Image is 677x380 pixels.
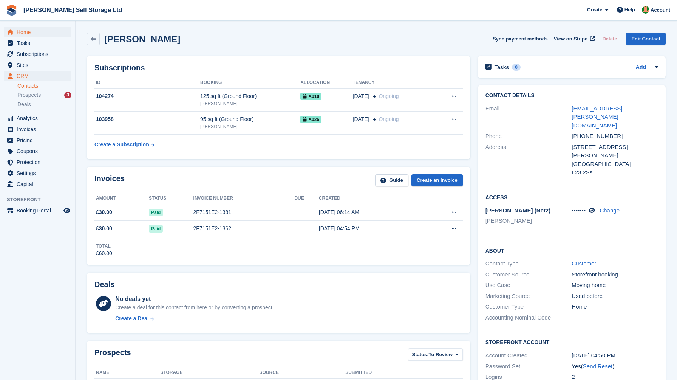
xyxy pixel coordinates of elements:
[4,124,71,135] a: menu
[115,315,274,323] a: Create a Deal
[485,281,572,290] div: Use Case
[94,115,200,123] div: 103958
[17,92,41,99] span: Prospects
[20,4,125,16] a: [PERSON_NAME] Self Storage Ltd
[149,192,193,205] th: Status
[17,49,62,59] span: Subscriptions
[572,302,658,311] div: Home
[193,208,295,216] div: 2F7151E2-1381
[485,247,658,254] h2: About
[485,351,572,360] div: Account Created
[4,113,71,124] a: menu
[485,143,572,177] div: Address
[193,192,295,205] th: Invoice number
[115,295,274,304] div: No deals yet
[485,292,572,301] div: Marketing Source
[4,205,71,216] a: menu
[300,93,321,100] span: A010
[485,132,572,141] div: Phone
[17,91,71,99] a: Prospects 3
[62,206,71,215] a: Preview store
[485,259,572,268] div: Contact Type
[319,192,422,205] th: Created
[193,225,295,233] div: 2F7151E2-1362
[17,179,62,189] span: Capital
[260,367,346,379] th: Source
[300,116,321,123] span: A026
[4,157,71,168] a: menu
[624,6,635,14] span: Help
[572,292,658,301] div: Used before
[94,92,200,100] div: 104274
[379,116,399,122] span: Ongoing
[554,35,587,43] span: View on Stripe
[6,5,17,16] img: stora-icon-8386f47178a22dfd0bd8f6a31ec36ba5ce8667c1dd55bd0f319d3a0aa187defe.svg
[572,270,658,279] div: Storefront booking
[115,304,274,312] div: Create a deal for this contact from here or by converting a prospect.
[4,179,71,189] a: menu
[642,6,649,14] img: Joshua Wild
[115,315,149,323] div: Create a Deal
[17,60,62,70] span: Sites
[572,132,658,141] div: [PHONE_NUMBER]
[17,101,31,108] span: Deals
[485,193,658,201] h2: Access
[94,174,125,187] h2: Invoices
[17,157,62,168] span: Protection
[17,82,71,90] a: Contacts
[17,146,62,157] span: Coupons
[94,141,149,149] div: Create a Subscription
[200,115,300,123] div: 95 sq ft (Ground Floor)
[17,205,62,216] span: Booking Portal
[4,71,71,81] a: menu
[493,33,548,45] button: Sync payment methods
[17,101,71,109] a: Deals
[626,33,666,45] a: Edit Contact
[149,209,163,216] span: Paid
[572,281,658,290] div: Moving home
[17,27,62,37] span: Home
[4,38,71,48] a: menu
[17,124,62,135] span: Invoices
[583,363,612,369] a: Send Reset
[319,208,422,216] div: [DATE] 06:14 AM
[485,104,572,130] div: Email
[636,63,646,72] a: Add
[4,146,71,157] a: menu
[96,250,112,257] div: £60.00
[429,351,453,358] span: To Review
[581,363,614,369] span: ( )
[17,38,62,48] span: Tasks
[94,77,200,89] th: ID
[149,225,163,233] span: Paid
[17,71,62,81] span: CRM
[104,34,180,44] h2: [PERSON_NAME]
[587,6,602,14] span: Create
[600,207,620,214] a: Change
[485,93,658,99] h2: Contact Details
[319,225,422,233] div: [DATE] 04:54 PM
[485,302,572,311] div: Customer Type
[411,174,463,187] a: Create an Invoice
[17,135,62,146] span: Pricing
[572,143,658,152] div: [STREET_ADDRESS]
[200,77,300,89] th: Booking
[294,192,318,205] th: Due
[485,217,572,225] li: [PERSON_NAME]
[96,243,112,250] div: Total
[572,207,586,214] span: •••••••
[495,64,509,71] h2: Tasks
[408,348,463,361] button: Status: To Review
[485,270,572,279] div: Customer Source
[572,260,596,267] a: Customer
[4,60,71,70] a: menu
[651,6,670,14] span: Account
[4,135,71,146] a: menu
[353,92,369,100] span: [DATE]
[485,362,572,371] div: Password Set
[572,168,658,177] div: L23 2Ss
[572,351,658,360] div: [DATE] 04:50 PM
[572,105,622,129] a: [EMAIL_ADDRESS][PERSON_NAME][DOMAIN_NAME]
[512,64,521,71] div: 0
[94,138,154,152] a: Create a Subscription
